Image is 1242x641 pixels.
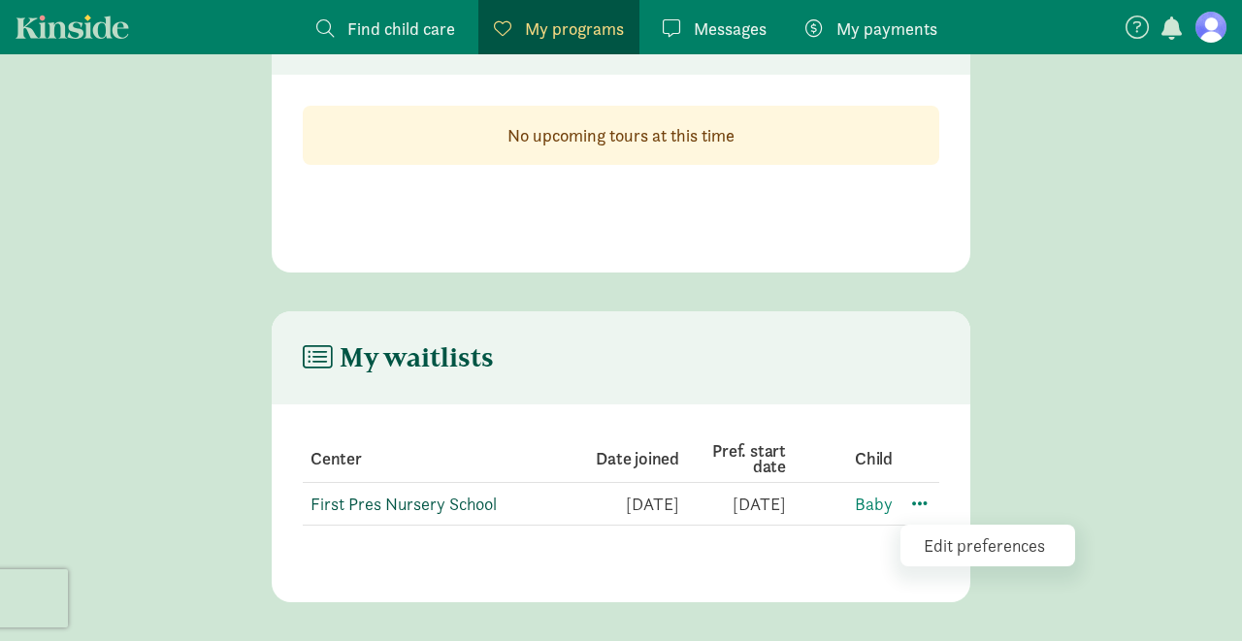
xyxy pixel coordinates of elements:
[572,483,679,526] td: [DATE]
[572,435,679,483] th: Date joined
[694,16,767,42] span: Messages
[525,16,624,42] span: My programs
[16,15,129,39] a: Kinside
[786,435,893,483] th: Child
[303,435,572,483] th: Center
[310,493,497,515] a: First Pres Nursery School
[679,483,786,526] td: [DATE]
[855,493,893,515] a: Baby
[900,525,1075,566] div: Edit preferences
[347,16,455,42] span: Find child care
[303,342,494,373] h4: My waitlists
[836,16,937,42] span: My payments
[679,435,786,483] th: Pref. start date
[507,124,735,146] strong: No upcoming tours at this time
